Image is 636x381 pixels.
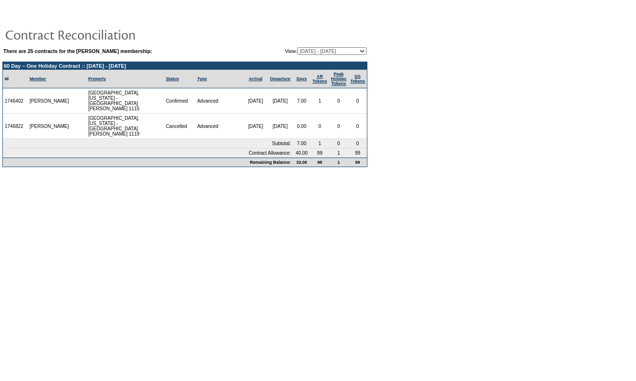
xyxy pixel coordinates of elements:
td: 1 [329,148,349,158]
td: Confirmed [164,88,196,114]
td: Contract Allowance: [3,148,293,158]
td: 0.00 [293,114,311,139]
a: Type [197,76,207,81]
td: Advanced [195,114,243,139]
td: 0 [348,88,367,114]
td: [DATE] [243,114,267,139]
a: Arrival [249,76,262,81]
td: [PERSON_NAME] [28,88,71,114]
td: 1 [311,88,329,114]
td: 1 [329,158,349,167]
td: 0 [311,114,329,139]
td: [DATE] [243,88,267,114]
a: Peak HolidayTokens [331,72,347,86]
td: 1 [311,139,329,148]
a: Status [166,76,179,81]
td: 99 [311,148,329,158]
td: 40.00 [293,148,311,158]
a: Days [296,76,307,81]
td: 0 [348,114,367,139]
td: Subtotal: [3,139,293,148]
td: 99 [348,148,367,158]
a: Member [30,76,46,81]
td: 0 [329,139,349,148]
td: Cancelled [164,114,196,139]
td: 0 [348,139,367,148]
td: [PERSON_NAME] [28,114,71,139]
td: [GEOGRAPHIC_DATA], [US_STATE] - [GEOGRAPHIC_DATA] [PERSON_NAME] 1119 [86,114,164,139]
td: 98 [311,158,329,167]
img: pgTtlContractReconciliation.gif [5,25,196,44]
td: [DATE] [268,88,293,114]
td: 60 Day – One Holiday Contract :: [DATE] - [DATE] [3,62,367,70]
td: 99 [348,158,367,167]
td: 1746822 [3,114,28,139]
td: Id [3,70,28,88]
td: Advanced [195,88,243,114]
td: Remaining Balance: [3,158,293,167]
td: View: [238,47,366,55]
td: 7.00 [293,88,311,114]
td: 0 [329,114,349,139]
a: Departure [270,76,291,81]
td: 0 [329,88,349,114]
td: [GEOGRAPHIC_DATA], [US_STATE] - [GEOGRAPHIC_DATA] [PERSON_NAME] 1115 [86,88,164,114]
b: There are 25 contracts for the [PERSON_NAME] membership: [3,48,152,54]
a: ARTokens [313,74,327,84]
a: Property [88,76,106,81]
td: [DATE] [268,114,293,139]
a: SGTokens [350,74,365,84]
td: 7.00 [293,139,311,148]
td: 1746402 [3,88,28,114]
td: 33.00 [293,158,311,167]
